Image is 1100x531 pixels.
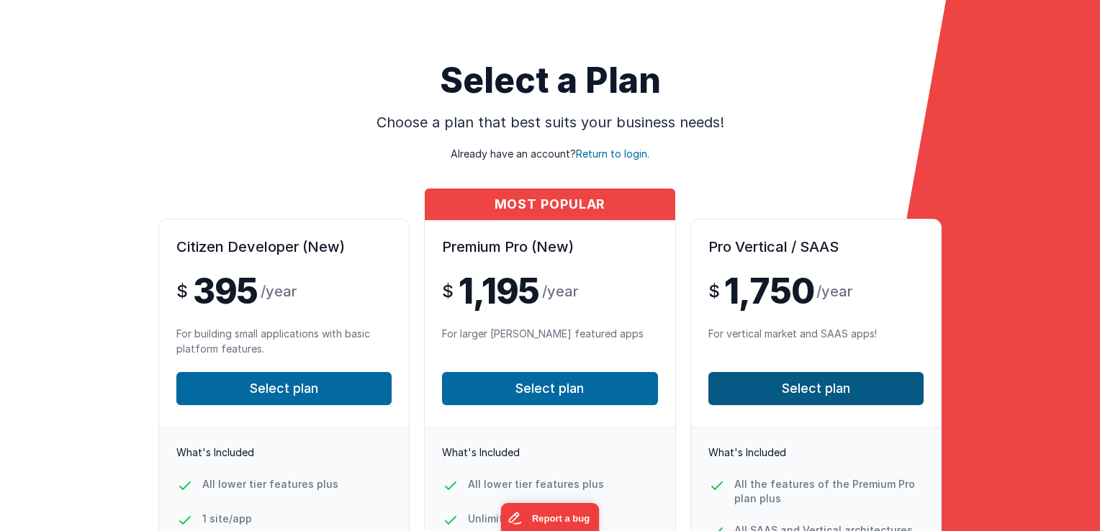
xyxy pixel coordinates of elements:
p: What's Included [176,445,392,460]
p: Unlimited users [468,512,547,526]
p: What's Included [708,445,924,460]
h3: Citizen Developer (New) [176,237,392,257]
span: $ [442,280,453,303]
p: Already have an account? [23,132,1077,161]
p: All the features of the Premium Pro plan plus [734,477,924,506]
h3: Pro Vertical / SAAS [708,237,924,257]
button: Return to login. [576,147,649,161]
span: /year [542,281,578,301]
span: Most popular [425,189,675,220]
span: 1,750 [724,274,813,309]
p: For building small applications with basic platform features. [176,326,392,355]
p: For vertical market and SAAS apps! [708,326,924,355]
p: All lower tier features plus [468,477,604,491]
span: Return to login. [576,147,649,160]
p: All lower tier features plus [202,477,338,491]
p: Choose a plan that best suits your business needs! [227,112,873,132]
span: /year [261,281,297,301]
p: 1 site/app [202,512,252,526]
span: $ [708,280,719,303]
button: Select plan [442,372,657,405]
span: 395 [193,274,258,309]
p: What's Included [442,445,657,460]
span: /year [816,281,852,301]
button: Select plan [708,372,924,405]
button: Select plan [176,372,392,405]
span: $ [176,280,187,303]
p: For larger [PERSON_NAME] featured apps [442,326,657,355]
span: 1,195 [459,274,539,309]
p: Select a Plan [23,63,1077,98]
